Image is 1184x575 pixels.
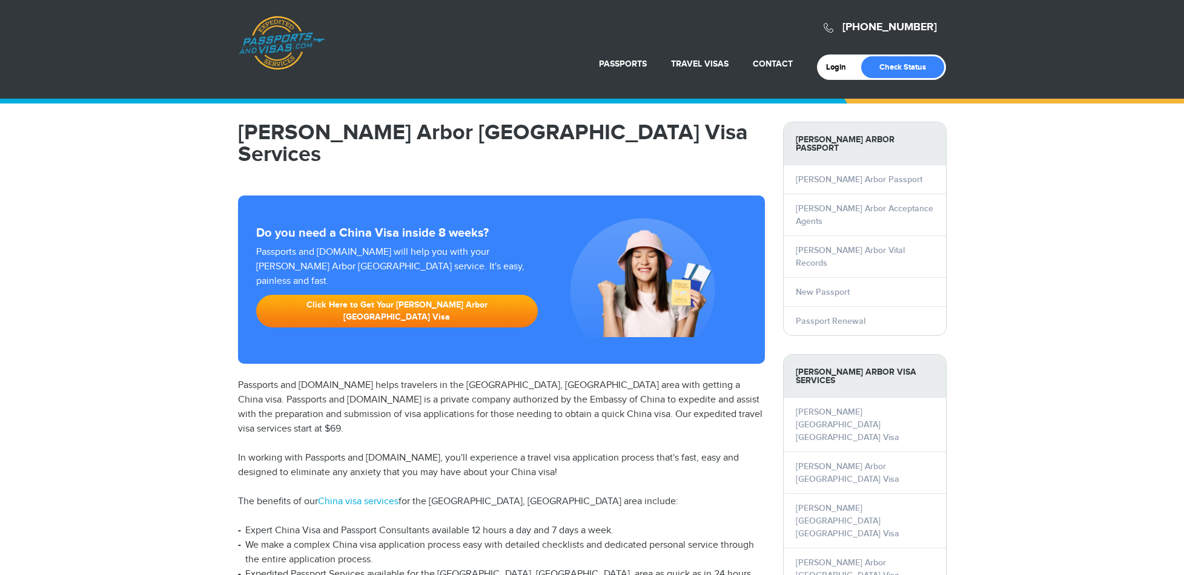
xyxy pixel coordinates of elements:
a: [PERSON_NAME] Arbor [GEOGRAPHIC_DATA] Visa [796,461,899,484]
strong: Do you need a China Visa inside 8 weeks? [256,226,747,240]
a: New Passport [796,287,850,297]
strong: [PERSON_NAME] Arbor Visa Services [784,355,946,398]
a: Passport Renewal [796,316,865,326]
p: In working with Passports and [DOMAIN_NAME], you'll experience a travel visa application process ... [238,451,765,480]
a: [PERSON_NAME] Arbor Vital Records [796,245,905,268]
strong: [PERSON_NAME] Arbor Passport [784,122,946,165]
a: Click Here to Get Your [PERSON_NAME] Arbor [GEOGRAPHIC_DATA] Visa [256,295,538,327]
a: Passports & [DOMAIN_NAME] [239,16,325,70]
a: Login [826,62,855,72]
a: Passports [599,59,647,69]
li: We make a complex China visa application process easy with detailed checklists and dedicated pers... [238,538,765,567]
a: Check Status [861,56,944,78]
li: Expert China Visa and Passport Consultants available 12 hours a day and 7 days a week. [238,524,765,538]
a: [PERSON_NAME][GEOGRAPHIC_DATA] [GEOGRAPHIC_DATA] Visa [796,407,899,442]
p: Passports and [DOMAIN_NAME] helps travelers in the [GEOGRAPHIC_DATA], [GEOGRAPHIC_DATA] area with... [238,378,765,436]
a: Contact [753,59,793,69]
h1: [PERSON_NAME] Arbor [GEOGRAPHIC_DATA] Visa Services [238,122,765,165]
a: [PERSON_NAME][GEOGRAPHIC_DATA] [GEOGRAPHIC_DATA] Visa [796,503,899,539]
a: [PHONE_NUMBER] [842,21,937,34]
p: The benefits of our for the [GEOGRAPHIC_DATA], [GEOGRAPHIC_DATA] area include: [238,494,765,509]
a: Travel Visas [671,59,729,69]
a: [PERSON_NAME] Arbor Acceptance Agents [796,203,933,226]
a: China visa services [318,496,399,507]
a: [PERSON_NAME] Arbor Passport [796,174,922,185]
div: Passports and [DOMAIN_NAME] will help you with your [PERSON_NAME] Arbor [GEOGRAPHIC_DATA] service... [251,245,543,333]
